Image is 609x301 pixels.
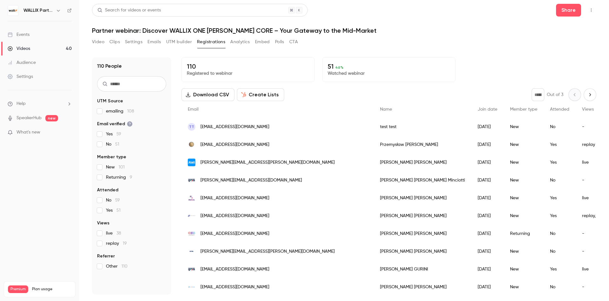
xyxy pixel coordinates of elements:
img: computergross.it [188,176,195,184]
button: Registrations [197,37,225,47]
span: 19 [123,241,127,246]
div: Events [8,31,29,38]
div: New [504,207,544,225]
span: Returning [106,174,132,181]
div: New [504,154,544,171]
section: facet-groups [97,98,166,270]
div: [PERSON_NAME] [PERSON_NAME] [374,243,471,260]
img: WALLIX Partners Channel [8,5,18,16]
div: New [504,118,544,136]
button: Polls [275,37,284,47]
span: [PERSON_NAME][EMAIL_ADDRESS][DOMAIN_NAME] [200,177,302,184]
p: Watched webinar [328,70,450,77]
span: [PERSON_NAME][EMAIL_ADDRESS][PERSON_NAME][DOMAIN_NAME] [200,159,335,166]
span: Join date [478,107,497,112]
span: Yes [106,131,121,137]
h1: 110 People [97,62,122,70]
span: replay [106,240,127,247]
span: New [106,164,125,170]
img: sevenet.pl [188,141,195,148]
span: [EMAIL_ADDRESS][DOMAIN_NAME] [200,266,269,273]
p: 51 [328,63,450,70]
div: No [544,243,576,260]
span: [PERSON_NAME][EMAIL_ADDRESS][PERSON_NAME][DOMAIN_NAME] [200,248,335,255]
div: [DATE] [471,260,504,278]
span: new [45,115,58,121]
h1: Partner webinar: Discover WALLIX ONE [PERSON_NAME] CORE – Your Gateway to the Mid-Market [92,27,596,34]
span: 59 [116,132,121,136]
span: Email verified [97,121,133,127]
div: [DATE] [471,225,504,243]
div: Yes [544,154,576,171]
span: Email [188,107,199,112]
div: Returning [504,225,544,243]
span: [EMAIL_ADDRESS][DOMAIN_NAME] [200,141,269,148]
button: Download CSV [181,88,234,101]
button: Create Lists [237,88,284,101]
button: Embed [255,37,270,47]
img: computergross.it [188,265,195,273]
div: [DATE] [471,118,504,136]
div: Yes [544,189,576,207]
div: No [544,171,576,189]
img: astral.com.np [188,248,195,255]
span: Other [106,263,128,270]
img: ip-performance.co.uk [188,212,195,220]
span: Name [380,107,392,112]
p: 110 [187,63,309,70]
div: [DATE] [471,171,504,189]
div: New [504,189,544,207]
div: [DATE] [471,136,504,154]
span: [EMAIL_ADDRESS][DOMAIN_NAME] [200,284,269,291]
img: cyberedge.it [188,286,195,288]
span: Attended [97,187,118,193]
div: New [504,136,544,154]
span: [EMAIL_ADDRESS][DOMAIN_NAME] [200,124,269,130]
span: Member type [510,107,537,112]
span: 59 [115,198,120,202]
span: Attended [550,107,569,112]
div: Search for videos or events [97,7,161,14]
span: 51 [115,142,119,147]
img: distline.com [188,194,195,202]
button: Clips [109,37,120,47]
h6: WALLIX Partners Channel [23,7,53,14]
div: Videos [8,45,30,52]
span: 51 [116,208,121,213]
span: 110 [121,264,128,269]
a: SpeakerHub [16,115,42,121]
button: UTM builder [166,37,192,47]
div: [DATE] [471,189,504,207]
div: Yes [544,207,576,225]
div: Settings [8,73,33,80]
div: test test [374,118,471,136]
div: Yes [544,260,576,278]
button: Settings [125,37,142,47]
span: [EMAIL_ADDRESS][DOMAIN_NAME] [200,195,269,202]
span: No [106,141,119,147]
div: [PERSON_NAME] [PERSON_NAME] [374,225,471,243]
div: Przemysław [PERSON_NAME] [374,136,471,154]
div: No [544,118,576,136]
button: Top Bar Actions [586,5,596,15]
div: [PERSON_NAME] [PERSON_NAME] [374,154,471,171]
div: [DATE] [471,243,504,260]
span: Views [97,220,109,226]
span: 101 [119,165,125,169]
img: css-connect.de [188,230,195,237]
button: Video [92,37,104,47]
span: 38 [116,231,121,236]
button: Analytics [230,37,250,47]
div: New [504,171,544,189]
span: live [106,230,121,236]
div: New [504,243,544,260]
span: Views [582,107,594,112]
div: [PERSON_NAME] [PERSON_NAME] [374,278,471,296]
div: [DATE] [471,154,504,171]
span: emailing [106,108,134,114]
div: No [544,225,576,243]
span: Premium [8,285,28,293]
div: Audience [8,59,36,66]
span: No [106,197,120,203]
button: Next page [584,88,596,101]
